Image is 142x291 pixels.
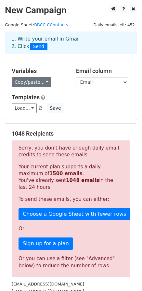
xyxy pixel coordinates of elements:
div: 1. Write your email in Gmail 2. Click [6,35,136,50]
span: Send [30,43,47,51]
span: Daily emails left: 452 [91,21,137,29]
p: Your current plan supports a daily maximum of . You've already sent in the last 24 hours. [19,164,123,191]
a: BBCC CContacts [34,22,68,27]
a: Sign up for a plan [19,237,73,250]
p: Or [19,225,123,232]
a: Daily emails left: 452 [91,22,137,27]
button: Save [47,103,64,113]
iframe: Chat Widget [110,260,142,291]
strong: 1500 emails [49,171,83,176]
p: To send these emails, you can either: [19,196,123,203]
h5: 1048 Recipients [12,130,130,137]
h5: Email column [76,67,131,75]
a: Choose a Google Sheet with fewer rows [19,208,130,220]
h2: New Campaign [5,5,137,16]
p: Sorry, you don't have enough daily email credits to send these emails. [19,145,123,158]
small: [EMAIL_ADDRESS][DOMAIN_NAME] [12,282,84,286]
a: Templates [12,94,40,101]
a: Copy/paste... [12,77,51,87]
h5: Variables [12,67,66,75]
strong: 1048 emails [66,177,99,183]
div: Or you can use a filter (see "Advanced" below) to reduce the number of rows [19,255,123,270]
small: Google Sheet: [5,22,68,27]
a: Load... [12,103,37,113]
